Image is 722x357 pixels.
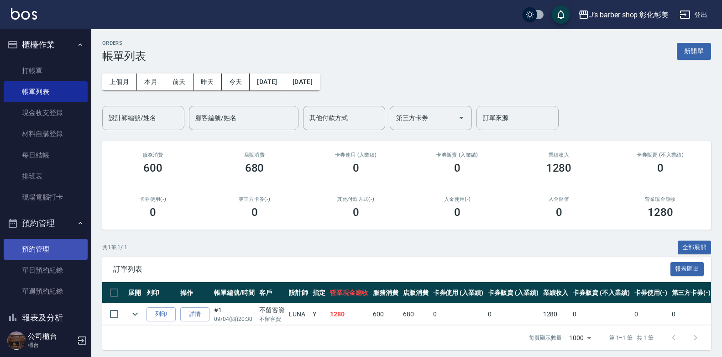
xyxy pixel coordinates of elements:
p: 每頁顯示數量 [529,334,562,342]
h2: 入金儲值 [519,196,598,202]
span: 訂單列表 [113,265,670,274]
td: LUNA [287,304,310,325]
th: 營業現金應收 [328,282,371,304]
th: 業績收入 [541,282,571,304]
td: 1280 [541,304,571,325]
a: 單日預約紀錄 [4,260,88,281]
p: 09/04 (四) 20:30 [214,315,255,323]
th: 操作 [178,282,212,304]
a: 現金收支登錄 [4,102,88,123]
th: 卡券使用 (入業績) [431,282,486,304]
button: 前天 [165,73,194,90]
td: 600 [371,304,401,325]
button: 今天 [222,73,250,90]
img: Logo [11,8,37,20]
a: 新開單 [677,47,711,55]
p: 共 1 筆, 1 / 1 [102,243,127,252]
h3: 1280 [648,206,673,219]
h2: 卡券販賣 (入業績) [418,152,497,158]
a: 材料自購登錄 [4,123,88,144]
h3: 0 [353,206,359,219]
button: 新開單 [677,43,711,60]
a: 現場電腦打卡 [4,187,88,208]
div: 1000 [565,325,595,350]
th: 指定 [310,282,328,304]
td: 680 [401,304,431,325]
button: [DATE] [250,73,285,90]
th: 卡券使用(-) [632,282,670,304]
p: 第 1–1 筆 共 1 筆 [609,334,654,342]
h2: 入金使用(-) [418,196,497,202]
h3: 帳單列表 [102,50,146,63]
button: Open [454,110,469,125]
h3: 0 [556,206,562,219]
button: expand row [128,307,142,321]
th: 卡券販賣 (不入業績) [570,282,632,304]
h3: 0 [251,206,258,219]
h3: 600 [143,162,162,174]
img: Person [7,331,26,350]
button: 登出 [676,6,711,23]
h2: 卡券販賣 (不入業績) [621,152,700,158]
th: 設計師 [287,282,310,304]
a: 打帳單 [4,60,88,81]
h2: 第三方卡券(-) [215,196,294,202]
button: 全部展開 [678,241,712,255]
a: 詳情 [180,307,209,321]
p: 不留客資 [259,315,285,323]
h2: ORDERS [102,40,146,46]
h2: 店販消費 [215,152,294,158]
td: 1280 [328,304,371,325]
h2: 卡券使用 (入業績) [316,152,396,158]
h3: 1280 [546,162,572,174]
th: 卡券販賣 (入業績) [486,282,541,304]
a: 單週預約紀錄 [4,281,88,302]
td: 0 [632,304,670,325]
div: 不留客資 [259,305,285,315]
h2: 卡券使用(-) [113,196,193,202]
th: 第三方卡券(-) [670,282,713,304]
button: save [552,5,570,24]
h3: 0 [454,206,460,219]
a: 每日結帳 [4,145,88,166]
button: 昨天 [194,73,222,90]
a: 預約管理 [4,239,88,260]
p: 櫃台 [28,341,74,349]
a: 排班表 [4,166,88,187]
button: 本月 [137,73,165,90]
td: 0 [670,304,713,325]
button: 預約管理 [4,211,88,235]
div: J’s barber shop 彰化彰美 [589,9,669,21]
button: 上個月 [102,73,137,90]
button: 櫃檯作業 [4,33,88,57]
h3: 0 [150,206,156,219]
button: [DATE] [285,73,320,90]
h3: 680 [245,162,264,174]
td: #1 [212,304,257,325]
h2: 營業現金應收 [621,196,700,202]
button: 列印 [146,307,176,321]
a: 帳單列表 [4,81,88,102]
td: 0 [431,304,486,325]
td: 0 [486,304,541,325]
td: 0 [570,304,632,325]
td: Y [310,304,328,325]
a: 報表匯出 [670,264,704,273]
h5: 公司櫃台 [28,332,74,341]
th: 店販消費 [401,282,431,304]
button: J’s barber shop 彰化彰美 [575,5,672,24]
th: 客戶 [257,282,287,304]
button: 報表匯出 [670,262,704,276]
button: 報表及分析 [4,306,88,330]
th: 展開 [126,282,144,304]
h3: 服務消費 [113,152,193,158]
h2: 業績收入 [519,152,598,158]
th: 服務消費 [371,282,401,304]
h3: 0 [353,162,359,174]
h3: 0 [454,162,460,174]
th: 帳單編號/時間 [212,282,257,304]
h3: 0 [657,162,664,174]
th: 列印 [144,282,178,304]
h2: 其他付款方式(-) [316,196,396,202]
